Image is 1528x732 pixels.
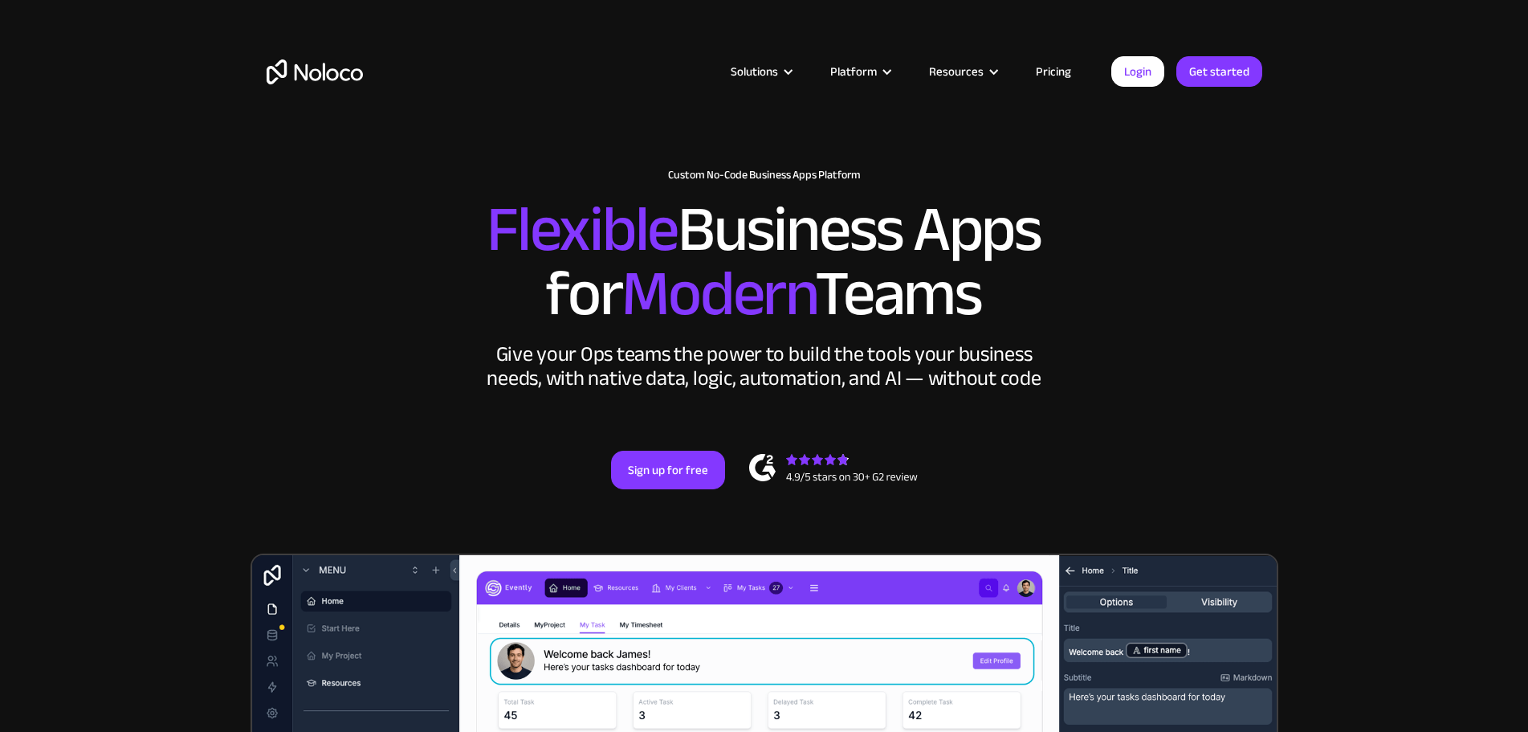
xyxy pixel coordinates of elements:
[909,61,1016,82] div: Resources
[487,170,678,289] span: Flexible
[1176,56,1262,87] a: Get started
[611,451,725,489] a: Sign up for free
[1111,56,1164,87] a: Login
[731,61,778,82] div: Solutions
[621,234,815,354] span: Modern
[267,59,363,84] a: home
[929,61,984,82] div: Resources
[711,61,810,82] div: Solutions
[830,61,877,82] div: Platform
[483,342,1045,391] div: Give your Ops teams the power to build the tools your business needs, with native data, logic, au...
[810,61,909,82] div: Platform
[267,169,1262,182] h1: Custom No-Code Business Apps Platform
[1016,61,1091,82] a: Pricing
[267,198,1262,326] h2: Business Apps for Teams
